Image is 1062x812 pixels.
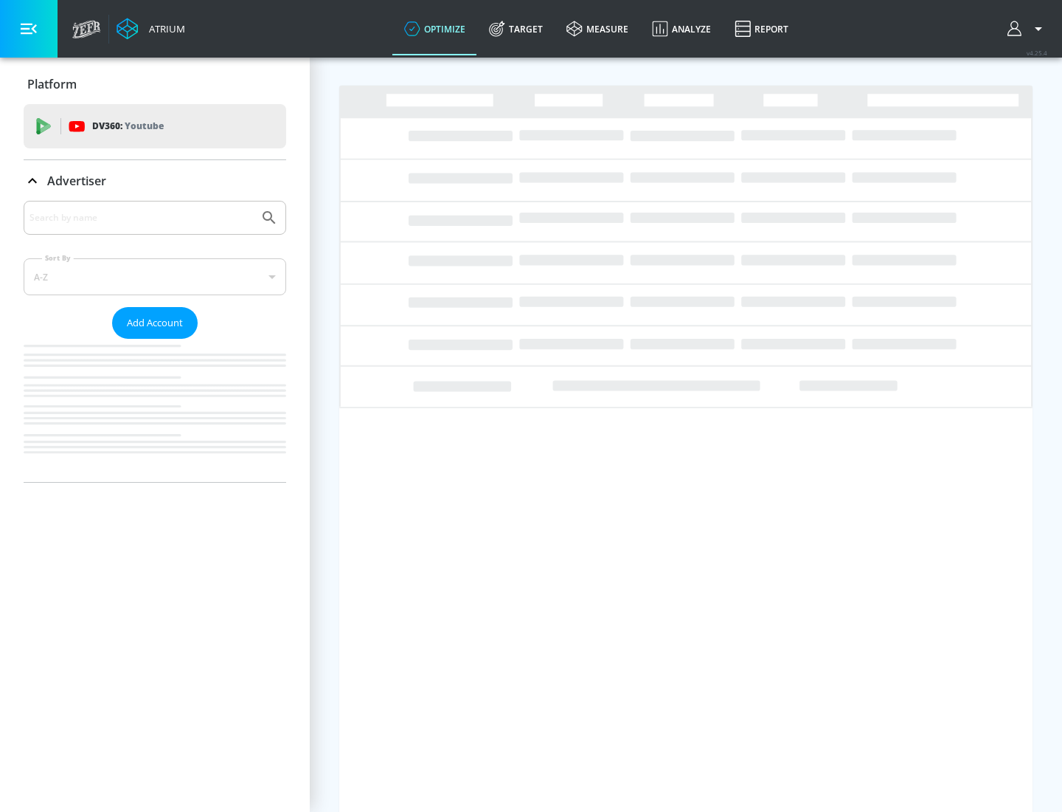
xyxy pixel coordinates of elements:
div: Platform [24,63,286,105]
a: Target [477,2,555,55]
input: Search by name [29,208,253,227]
div: A-Z [24,258,286,295]
p: Platform [27,76,77,92]
div: Advertiser [24,160,286,202]
div: DV360: Youtube [24,104,286,148]
span: v 4.25.4 [1027,49,1047,57]
button: Add Account [112,307,198,339]
p: Advertiser [47,173,106,189]
label: Sort By [42,253,74,263]
a: Report [723,2,800,55]
nav: list of Advertiser [24,339,286,482]
span: Add Account [127,314,183,331]
p: DV360: [92,118,164,134]
a: measure [555,2,640,55]
div: Advertiser [24,201,286,482]
p: Youtube [125,118,164,134]
a: Analyze [640,2,723,55]
a: Atrium [117,18,185,40]
a: optimize [392,2,477,55]
div: Atrium [143,22,185,35]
